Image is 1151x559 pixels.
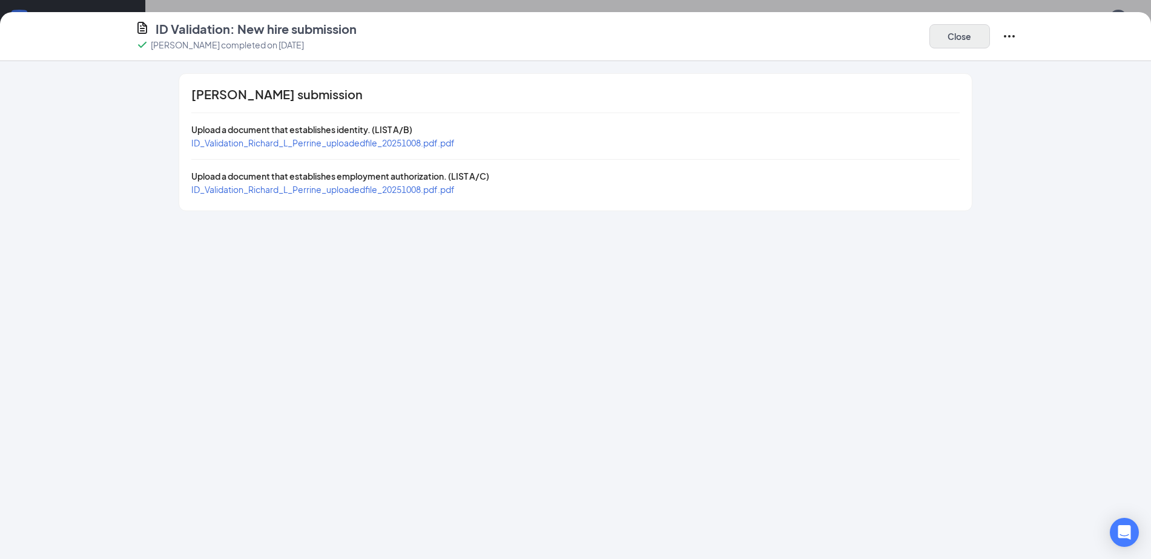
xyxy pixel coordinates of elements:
[191,171,489,181] span: Upload a document that establishes employment authorization. (LIST A/C)
[151,39,304,51] p: [PERSON_NAME] completed on [DATE]
[135,38,150,52] svg: Checkmark
[135,21,150,35] svg: CustomFormIcon
[1002,29,1017,44] svg: Ellipses
[1110,518,1139,547] div: Open Intercom Messenger
[191,184,455,195] a: ID_Validation_Richard_L_Perrine_uploadedfile_20251008.pdf.pdf
[929,24,990,48] button: Close
[191,137,455,148] a: ID_Validation_Richard_L_Perrine_uploadedfile_20251008.pdf.pdf
[191,88,363,100] span: [PERSON_NAME] submission
[191,124,412,135] span: Upload a document that establishes identity. (LIST A/B)
[156,21,357,38] h4: ID Validation: New hire submission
